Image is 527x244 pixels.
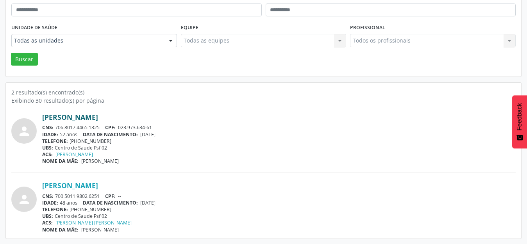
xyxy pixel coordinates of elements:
div: [PHONE_NUMBER] [42,206,516,213]
div: Centro de Saude Psf 02 [42,144,516,151]
div: [PHONE_NUMBER] [42,138,516,144]
button: Buscar [11,53,38,66]
span: [PERSON_NAME] [81,226,119,233]
span: NOME DA MÃE: [42,226,79,233]
span: -- [118,193,121,199]
a: [PERSON_NAME] [PERSON_NAME] [55,219,132,226]
a: [PERSON_NAME] [55,151,93,158]
span: TELEFONE: [42,206,68,213]
span: CNS: [42,124,54,131]
div: 48 anos [42,199,516,206]
span: IDADE: [42,199,58,206]
span: ACS: [42,219,53,226]
span: DATA DE NASCIMENTO: [83,199,138,206]
div: 700 5011 9802 6251 [42,193,516,199]
span: TELEFONE: [42,138,68,144]
span: [PERSON_NAME] [81,158,119,164]
span: CPF: [105,193,116,199]
label: Unidade de saúde [11,22,57,34]
span: CNS: [42,193,54,199]
a: [PERSON_NAME] [42,181,98,190]
a: [PERSON_NAME] [42,113,98,121]
span: CPF: [105,124,116,131]
i: person [17,124,31,138]
div: 706 8017 4465 1325 [42,124,516,131]
span: Todas as unidades [14,37,161,45]
span: DATA DE NASCIMENTO: [83,131,138,138]
div: Exibindo 30 resultado(s) por página [11,96,516,105]
label: Equipe [181,22,198,34]
i: person [17,192,31,207]
span: UBS: [42,213,53,219]
button: Feedback - Mostrar pesquisa [512,95,527,148]
div: 52 anos [42,131,516,138]
span: Feedback [516,103,523,130]
span: 023.973.634-61 [118,124,152,131]
div: 2 resultado(s) encontrado(s) [11,88,516,96]
span: IDADE: [42,131,58,138]
div: Centro de Saude Psf 02 [42,213,516,219]
span: [DATE] [140,131,155,138]
span: UBS: [42,144,53,151]
span: NOME DA MÃE: [42,158,79,164]
label: Profissional [350,22,385,34]
span: ACS: [42,151,53,158]
span: [DATE] [140,199,155,206]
